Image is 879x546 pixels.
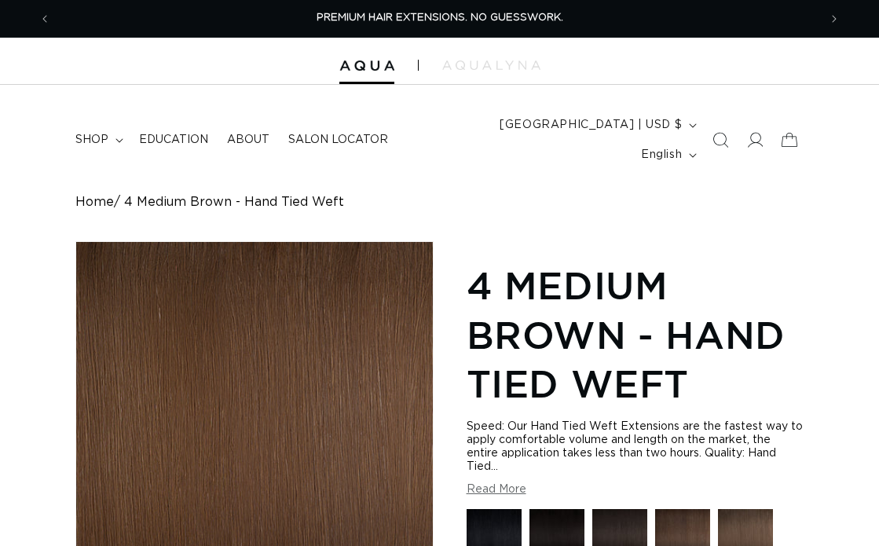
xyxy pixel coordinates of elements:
[227,133,269,147] span: About
[703,123,738,157] summary: Search
[139,133,208,147] span: Education
[641,147,682,163] span: English
[124,195,344,210] span: 4 Medium Brown - Hand Tied Weft
[632,140,703,170] button: English
[75,195,804,210] nav: breadcrumbs
[467,261,804,408] h1: 4 Medium Brown - Hand Tied Weft
[467,420,804,474] div: Speed: Our Hand Tied Weft Extensions are the fastest way to apply comfortable volume and length o...
[817,4,852,34] button: Next announcement
[279,123,397,156] a: Salon Locator
[317,13,563,23] span: PREMIUM HAIR EXTENSIONS. NO GUESSWORK.
[467,483,526,497] button: Read More
[218,123,279,156] a: About
[27,4,62,34] button: Previous announcement
[442,60,540,70] img: aqualyna.com
[75,195,114,210] a: Home
[490,110,703,140] button: [GEOGRAPHIC_DATA] | USD $
[130,123,218,156] a: Education
[75,133,108,147] span: shop
[339,60,394,71] img: Aqua Hair Extensions
[288,133,388,147] span: Salon Locator
[500,117,682,134] span: [GEOGRAPHIC_DATA] | USD $
[66,123,130,156] summary: shop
